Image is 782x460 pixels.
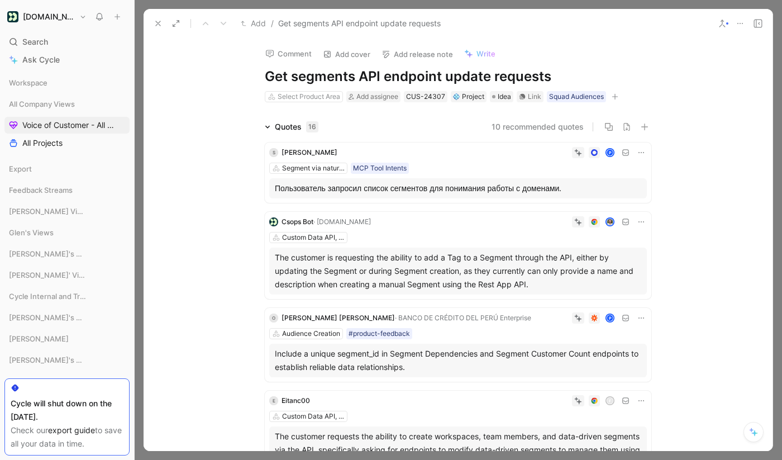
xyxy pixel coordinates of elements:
div: Export [4,160,130,181]
span: [PERSON_NAME] [282,148,337,157]
span: / [271,17,274,30]
div: [PERSON_NAME] Views [4,203,130,220]
div: [PERSON_NAME]' Views [4,267,130,283]
h1: [DOMAIN_NAME] [23,12,75,22]
div: Select Product Area [278,91,340,102]
div: S [269,148,278,157]
a: export guide [48,425,95,435]
div: Project [453,91,484,102]
div: Glen's Views [4,224,130,244]
div: Quotes16 [260,120,323,134]
span: Workspace [9,77,47,88]
a: All Projects [4,135,130,151]
div: The customer is requesting the ability to add a Tag to a Segment through the API, either by updat... [275,251,641,291]
div: Quotes [275,120,318,134]
div: CUS-24307 [406,91,445,102]
div: MCP Tool Intents [353,163,407,174]
img: 💠 [453,93,460,100]
span: Cycle Internal and Tracking [9,291,87,302]
span: Feedback Streams [9,184,73,196]
div: [PERSON_NAME]'s Views [4,245,130,265]
div: Workspace [4,74,130,91]
div: E [269,396,278,405]
span: Get segments API endpoint update requests [278,17,441,30]
img: logo [269,217,278,226]
div: #product-feedback [349,328,410,339]
span: [PERSON_NAME]'s Views [9,354,86,366]
div: [PERSON_NAME]'s Views [4,309,130,329]
div: Audience Creation [282,328,340,339]
a: Ask Cycle [4,51,130,68]
div: Include a unique segment_id in Segment Dependencies and Segment Customer Count endpoints to estab... [275,347,641,374]
div: [PERSON_NAME]'s Views [4,352,130,368]
span: Write [476,49,495,59]
span: Csops Bot [282,217,313,226]
div: Design Team [4,373,130,390]
div: Squad Audiences [549,91,604,102]
img: Customer.io [7,11,18,22]
span: All Projects [22,137,63,149]
span: Add assignee [356,92,398,101]
div: Custom Data API, Web, and Server integrations [282,411,345,422]
span: · BANCO DE CRÉDITO DEL PERÚ Enterprise [395,314,531,322]
div: [PERSON_NAME]'s Views [4,352,130,372]
button: Add [238,17,269,30]
div: 💠Project [451,91,487,102]
button: Customer.io[DOMAIN_NAME] [4,9,89,25]
span: [PERSON_NAME]' Views [9,269,85,281]
div: [PERSON_NAME]' Views [4,267,130,287]
div: [PERSON_NAME]'s Views [4,245,130,262]
div: Glen's Views [4,224,130,241]
span: Glen's Views [9,227,54,238]
span: [PERSON_NAME]'s Views [9,248,86,259]
div: P [607,315,614,322]
button: Write [459,46,500,61]
span: Design Team [9,376,53,387]
div: Пользователь запросил список сегментов для понимания работы с доменами. [275,182,641,195]
div: P [607,149,614,157]
span: Export [9,163,32,174]
span: [PERSON_NAME] [9,333,69,344]
button: 10 recommended quotes [492,120,584,134]
span: [PERSON_NAME] [PERSON_NAME] [282,314,395,322]
span: Search [22,35,48,49]
div: Cycle Internal and Tracking [4,288,130,305]
div: [PERSON_NAME] [4,330,130,347]
div: Export [4,160,130,177]
div: All Company ViewsVoice of Customer - All AreasAll Projects [4,96,130,151]
div: Idea [490,91,513,102]
button: Add release note [376,46,458,62]
h1: Get segments API endpoint update requests [265,68,651,86]
div: Custom Data API, Web, and Server integrations [282,232,345,243]
div: [PERSON_NAME]'s Views [4,309,130,326]
span: · [DOMAIN_NAME] [313,217,371,226]
span: Ask Cycle [22,53,60,67]
div: All Company Views [4,96,130,112]
div: [PERSON_NAME] [4,330,130,350]
button: Add cover [318,46,375,62]
div: Segment via natural language [282,163,345,174]
div: Link [528,91,541,102]
img: avatar [607,219,614,226]
span: [PERSON_NAME]'s Views [9,312,86,323]
span: All Company Views [9,98,75,110]
span: Voice of Customer - All Areas [22,120,115,131]
div: Feedback Streams [4,182,130,202]
div: 16 [306,121,318,132]
span: Eitanc00 [282,396,310,405]
div: F [607,397,614,405]
div: Search [4,34,130,50]
div: Check our to save all your data in time. [11,424,123,450]
div: O [269,314,278,323]
span: [PERSON_NAME] Views [9,206,85,217]
div: Design Team [4,373,130,393]
div: [PERSON_NAME] Views [4,203,130,223]
button: Comment [260,46,317,61]
a: Voice of Customer - All Areas [4,117,130,134]
div: Cycle Internal and Tracking [4,288,130,308]
div: Cycle will shut down on the [DATE]. [11,397,123,424]
span: Idea [498,91,511,102]
div: Feedback Streams [4,182,130,198]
